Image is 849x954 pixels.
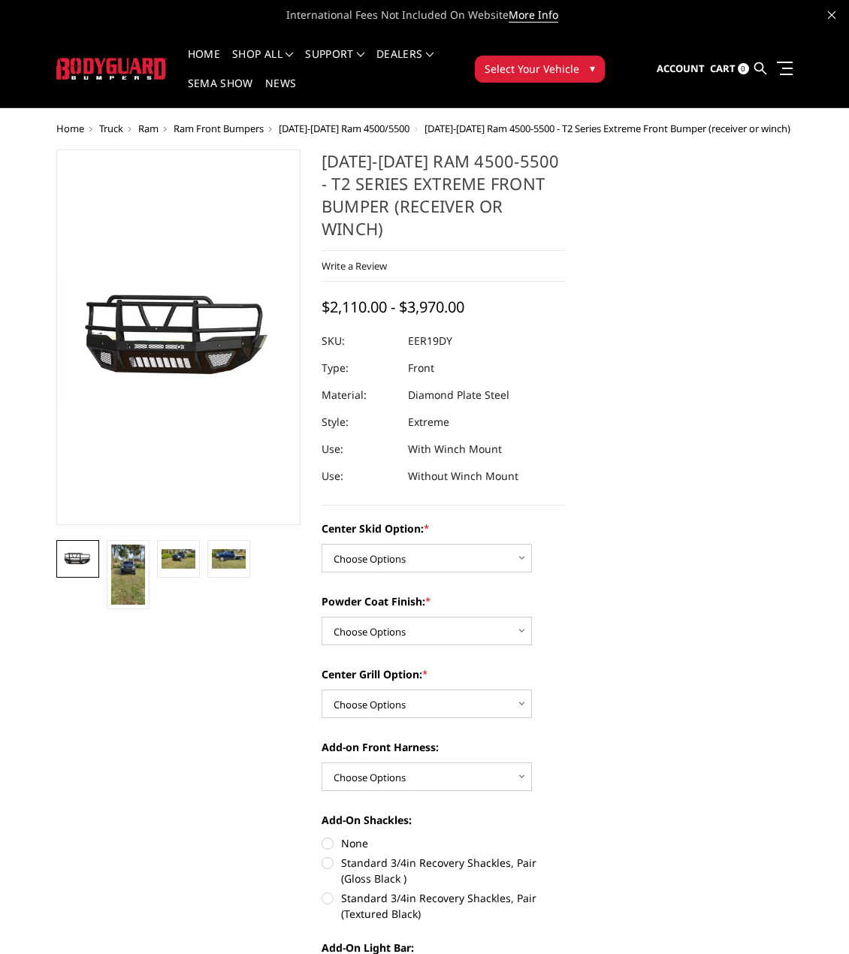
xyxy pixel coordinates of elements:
[408,328,452,355] dd: EER19DY
[174,122,264,135] a: Ram Front Bumpers
[657,62,705,75] span: Account
[188,49,220,78] a: Home
[322,812,566,828] label: Add-On Shackles:
[322,436,397,463] dt: Use:
[376,49,434,78] a: Dealers
[657,49,705,89] a: Account
[322,355,397,382] dt: Type:
[710,62,736,75] span: Cart
[279,122,409,135] a: [DATE]-[DATE] Ram 4500/5500
[265,78,296,107] a: News
[138,122,159,135] a: Ram
[322,382,397,409] dt: Material:
[322,259,387,273] a: Write a Review
[322,463,397,490] dt: Use:
[212,549,246,568] img: 2019-2025 Ram 4500-5500 - T2 Series Extreme Front Bumper (receiver or winch)
[408,382,509,409] dd: Diamond Plate Steel
[322,297,464,317] span: $2,110.00 - $3,970.00
[305,49,364,78] a: Support
[322,409,397,436] dt: Style:
[485,61,579,77] span: Select Your Vehicle
[322,666,566,682] label: Center Grill Option:
[99,122,123,135] a: Truck
[56,149,301,525] a: 2019-2025 Ram 4500-5500 - T2 Series Extreme Front Bumper (receiver or winch)
[710,49,749,89] a: Cart 0
[322,593,566,609] label: Powder Coat Finish:
[162,549,195,568] img: 2019-2025 Ram 4500-5500 - T2 Series Extreme Front Bumper (receiver or winch)
[56,122,84,135] a: Home
[408,409,449,436] dd: Extreme
[322,521,566,536] label: Center Skid Option:
[738,63,749,74] span: 0
[61,550,95,569] img: 2019-2025 Ram 4500-5500 - T2 Series Extreme Front Bumper (receiver or winch)
[61,273,296,402] img: 2019-2025 Ram 4500-5500 - T2 Series Extreme Front Bumper (receiver or winch)
[590,60,595,76] span: ▾
[475,56,605,83] button: Select Your Vehicle
[322,855,566,886] label: Standard 3/4in Recovery Shackles, Pair (Gloss Black )
[322,328,397,355] dt: SKU:
[322,149,566,251] h1: [DATE]-[DATE] Ram 4500-5500 - T2 Series Extreme Front Bumper (receiver or winch)
[424,122,790,135] span: [DATE]-[DATE] Ram 4500-5500 - T2 Series Extreme Front Bumper (receiver or winch)
[408,355,434,382] dd: Front
[322,890,566,922] label: Standard 3/4in Recovery Shackles, Pair (Textured Black)
[509,8,558,23] a: More Info
[322,739,566,755] label: Add-on Front Harness:
[56,58,167,80] img: BODYGUARD BUMPERS
[408,436,502,463] dd: With Winch Mount
[232,49,293,78] a: shop all
[322,835,566,851] label: None
[408,463,518,490] dd: Without Winch Mount
[111,545,145,605] img: 2019-2025 Ram 4500-5500 - T2 Series Extreme Front Bumper (receiver or winch)
[188,78,253,107] a: SEMA Show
